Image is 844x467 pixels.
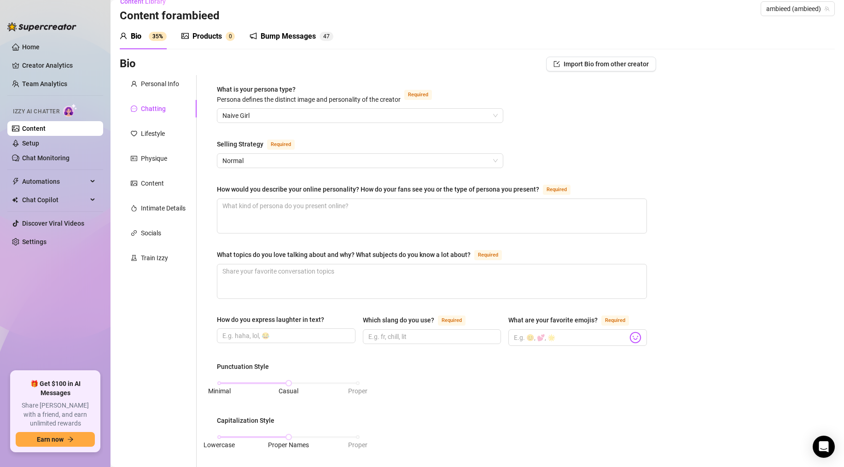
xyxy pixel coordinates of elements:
span: Required [438,315,466,326]
span: Proper [348,387,367,395]
div: Physique [141,153,167,163]
div: Bump Messages [261,31,316,42]
span: idcard [131,155,137,162]
label: Which slang do you use? [363,315,476,326]
span: Naive Girl [222,109,498,123]
a: Content [22,125,46,132]
span: ambieed (ambieed) [766,2,829,16]
span: picture [131,180,137,187]
span: heart [131,130,137,137]
span: Required [601,315,629,326]
span: What is your persona type? [217,86,401,103]
label: Capitalization Style [217,415,281,426]
a: Team Analytics [22,80,67,88]
label: Selling Strategy [217,139,305,150]
a: Discover Viral Videos [22,220,84,227]
span: Chat Copilot [22,193,87,207]
div: How do you express laughter in text? [217,315,324,325]
div: Capitalization Style [217,415,274,426]
span: Import Bio from other creator [564,60,649,68]
span: experiment [131,255,137,261]
div: What topics do you love talking about and why? What subjects do you know a lot about? [217,250,471,260]
span: Izzy AI Chatter [13,107,59,116]
div: Intimate Details [141,203,186,213]
span: user [131,81,137,87]
span: Proper [348,441,367,449]
span: Lowercase [204,441,235,449]
label: How do you express laughter in text? [217,315,331,325]
span: Share [PERSON_NAME] with a friend, and earn unlimited rewards [16,401,95,428]
div: Selling Strategy [217,139,263,149]
img: Chat Copilot [12,197,18,203]
a: Settings [22,238,47,245]
span: Proper Names [268,441,309,449]
div: Content [141,178,164,188]
a: Home [22,43,40,51]
span: Required [474,250,502,260]
sup: 35% [149,32,167,41]
div: Open Intercom Messenger [813,436,835,458]
button: Import Bio from other creator [546,57,656,71]
div: Personal Info [141,79,179,89]
span: user [120,32,127,40]
label: What are your favorite emojis? [508,315,639,326]
input: Which slang do you use? [368,332,494,342]
a: Creator Analytics [22,58,96,73]
sup: 0 [226,32,235,41]
div: What are your favorite emojis? [508,315,598,325]
textarea: How would you describe your online personality? How do your fans see you or the type of persona y... [217,199,646,233]
div: Socials [141,228,161,238]
span: import [553,61,560,67]
span: 4 [323,33,326,40]
label: How would you describe your online personality? How do your fans see you or the type of persona y... [217,184,581,195]
span: message [131,105,137,112]
span: link [131,230,137,236]
div: Which slang do you use? [363,315,434,325]
h3: Bio [120,57,136,71]
div: How would you describe your online personality? How do your fans see you or the type of persona y... [217,184,539,194]
span: Persona defines the distinct image and personality of the creator [217,96,401,103]
div: Lifestyle [141,128,165,139]
img: AI Chatter [63,104,77,117]
span: picture [181,32,189,40]
span: Minimal [208,387,231,395]
span: 7 [326,33,330,40]
div: Bio [131,31,141,42]
span: Required [404,90,432,100]
div: Train Izzy [141,253,168,263]
span: Casual [279,387,298,395]
textarea: What topics do you love talking about and why? What subjects do you know a lot about? [217,264,646,298]
span: Normal [222,154,498,168]
span: Earn now [37,436,64,443]
span: Required [543,185,570,195]
span: fire [131,205,137,211]
a: Setup [22,140,39,147]
div: Products [192,31,222,42]
sup: 47 [320,32,333,41]
span: Required [267,140,295,150]
span: Automations [22,174,87,189]
a: Chat Monitoring [22,154,70,162]
span: 🎁 Get $100 in AI Messages [16,379,95,397]
div: Chatting [141,104,166,114]
label: Punctuation Style [217,362,275,372]
h3: Content for ambieed [120,9,220,23]
button: Earn nowarrow-right [16,432,95,447]
img: logo-BBDzfeDw.svg [7,22,76,31]
img: svg%3e [629,332,641,344]
div: Punctuation Style [217,362,269,372]
span: notification [250,32,257,40]
span: thunderbolt [12,178,19,185]
input: How do you express laughter in text? [222,331,348,341]
span: arrow-right [67,436,74,443]
span: team [824,6,830,12]
label: What topics do you love talking about and why? What subjects do you know a lot about? [217,249,512,260]
input: What are your favorite emojis? [514,332,628,344]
